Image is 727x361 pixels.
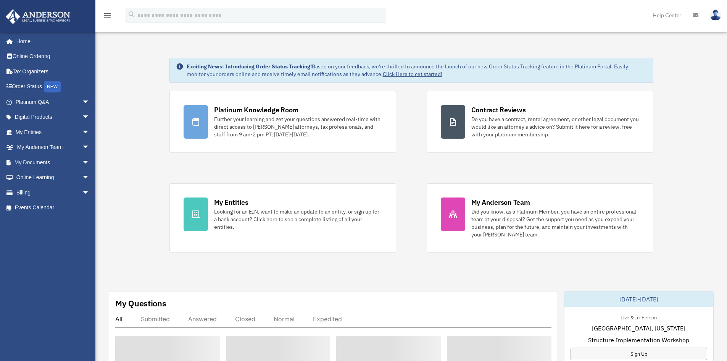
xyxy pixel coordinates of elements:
[5,94,101,110] a: Platinum Q&Aarrow_drop_down
[471,105,526,115] div: Contract Reviews
[571,348,707,360] a: Sign Up
[313,315,342,323] div: Expedited
[5,79,101,95] a: Order StatusNEW
[588,335,689,345] span: Structure Implementation Workshop
[188,315,217,323] div: Answered
[427,183,653,253] a: My Anderson Team Did you know, as a Platinum Member, you have an entire professional team at your...
[82,94,97,110] span: arrow_drop_down
[471,208,639,238] div: Did you know, as a Platinum Member, you have an entire professional team at your disposal? Get th...
[141,315,170,323] div: Submitted
[82,155,97,170] span: arrow_drop_down
[5,64,101,79] a: Tax Organizers
[614,313,663,321] div: Live & In-Person
[5,155,101,170] a: My Documentsarrow_drop_down
[5,110,101,125] a: Digital Productsarrow_drop_down
[115,298,166,309] div: My Questions
[710,10,721,21] img: User Pic
[427,91,653,153] a: Contract Reviews Do you have a contract, rental agreement, or other legal document you would like...
[103,11,112,20] i: menu
[471,115,639,138] div: Do you have a contract, rental agreement, or other legal document you would like an attorney's ad...
[5,185,101,200] a: Billingarrow_drop_down
[5,34,97,49] a: Home
[115,315,123,323] div: All
[169,91,396,153] a: Platinum Knowledge Room Further your learning and get your questions answered real-time with dire...
[187,63,312,70] strong: Exciting News: Introducing Order Status Tracking!
[564,291,713,307] div: [DATE]-[DATE]
[471,197,530,207] div: My Anderson Team
[82,110,97,125] span: arrow_drop_down
[214,208,382,231] div: Looking for an EIN, want to make an update to an entity, or sign up for a bank account? Click her...
[592,324,685,333] span: [GEOGRAPHIC_DATA], [US_STATE]
[82,140,97,155] span: arrow_drop_down
[103,13,112,20] a: menu
[214,105,299,115] div: Platinum Knowledge Room
[235,315,255,323] div: Closed
[127,10,136,19] i: search
[3,9,73,24] img: Anderson Advisors Platinum Portal
[5,140,101,155] a: My Anderson Teamarrow_drop_down
[274,315,295,323] div: Normal
[82,185,97,201] span: arrow_drop_down
[44,81,61,92] div: NEW
[187,63,647,78] div: Based on your feedback, we're thrilled to announce the launch of our new Order Status Tracking fe...
[383,71,442,78] a: Click Here to get started!
[169,183,396,253] a: My Entities Looking for an EIN, want to make an update to an entity, or sign up for a bank accoun...
[82,170,97,186] span: arrow_drop_down
[214,197,248,207] div: My Entities
[5,49,101,64] a: Online Ordering
[5,125,101,140] a: My Entitiesarrow_drop_down
[5,170,101,185] a: Online Learningarrow_drop_down
[214,115,382,138] div: Further your learning and get your questions answered real-time with direct access to [PERSON_NAM...
[5,200,101,215] a: Events Calendar
[82,125,97,140] span: arrow_drop_down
